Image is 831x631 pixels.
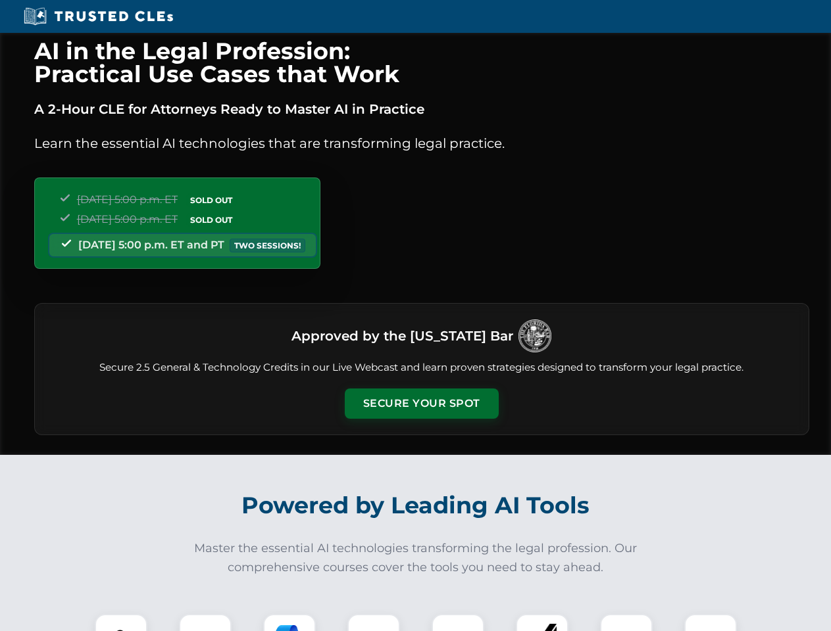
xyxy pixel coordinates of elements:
span: SOLD OUT [186,193,237,207]
span: [DATE] 5:00 p.m. ET [77,193,178,206]
button: Secure Your Spot [345,388,499,419]
p: A 2-Hour CLE for Attorneys Ready to Master AI in Practice [34,99,809,120]
p: Secure 2.5 General & Technology Credits in our Live Webcast and learn proven strategies designed ... [51,360,793,375]
span: [DATE] 5:00 p.m. ET [77,213,178,225]
img: Trusted CLEs [20,7,177,26]
h3: Approved by the [US_STATE] Bar [291,324,513,348]
span: SOLD OUT [186,213,237,227]
p: Master the essential AI technologies transforming the legal profession. Our comprehensive courses... [186,539,646,577]
p: Learn the essential AI technologies that are transforming legal practice. [34,133,809,154]
img: Logo [518,319,551,352]
h1: AI in the Legal Profession: Practical Use Cases that Work [34,39,809,85]
h2: Powered by Leading AI Tools [51,482,780,528]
